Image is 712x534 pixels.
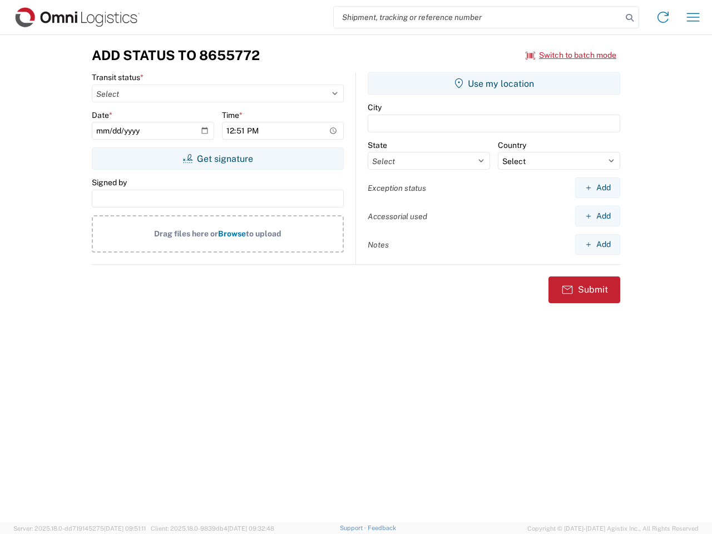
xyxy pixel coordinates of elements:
[154,229,218,238] span: Drag files here or
[340,525,368,531] a: Support
[498,140,526,150] label: Country
[92,47,260,63] h3: Add Status to 8655772
[92,110,112,120] label: Date
[151,525,274,532] span: Client: 2025.18.0-9839db4
[575,177,620,198] button: Add
[368,72,620,95] button: Use my location
[575,234,620,255] button: Add
[92,177,127,187] label: Signed by
[368,183,426,193] label: Exception status
[548,276,620,303] button: Submit
[368,140,387,150] label: State
[368,211,427,221] label: Accessorial used
[228,525,274,532] span: [DATE] 09:32:48
[218,229,246,238] span: Browse
[527,523,699,533] span: Copyright © [DATE]-[DATE] Agistix Inc., All Rights Reserved
[334,7,622,28] input: Shipment, tracking or reference number
[575,206,620,226] button: Add
[368,525,396,531] a: Feedback
[104,525,146,532] span: [DATE] 09:51:11
[246,229,281,238] span: to upload
[368,240,389,250] label: Notes
[92,72,144,82] label: Transit status
[92,147,344,170] button: Get signature
[13,525,146,532] span: Server: 2025.18.0-dd719145275
[526,46,616,65] button: Switch to batch mode
[368,102,382,112] label: City
[222,110,243,120] label: Time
